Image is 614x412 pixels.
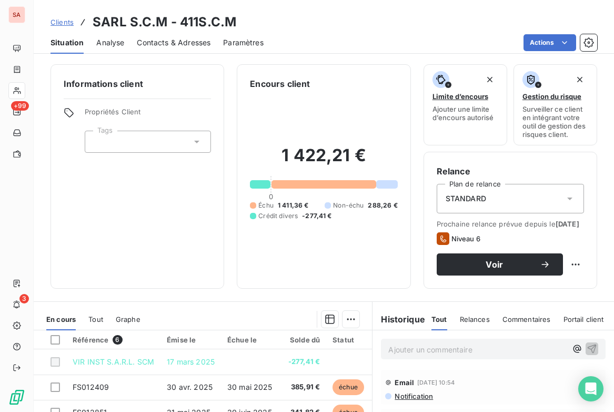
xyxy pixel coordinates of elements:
span: Crédit divers [258,211,298,221]
h6: Historique [373,313,425,326]
span: [DATE] [556,220,579,228]
div: Référence [73,335,154,345]
span: Niveau 6 [451,234,480,243]
div: SA [8,6,25,23]
h2: 1 422,21 € [250,145,397,176]
a: Clients [51,17,74,27]
span: FS012409 [73,382,109,391]
span: échue [333,379,364,395]
span: 0 [269,192,273,201]
span: Propriétés Client [85,107,211,122]
span: Non-échu [333,201,364,210]
div: Statut [333,336,378,344]
span: Contacts & Adresses [137,37,210,48]
span: Paramètres [223,37,264,48]
h3: SARL S.C.M - 411S.C.M [93,13,236,32]
span: Tout [431,315,447,323]
span: Notification [394,392,433,400]
span: [DATE] 10:54 [417,379,455,386]
span: Limite d’encours [432,92,488,101]
span: 30 avr. 2025 [167,382,213,391]
span: Relances [460,315,490,323]
span: Voir [449,260,540,269]
span: 288,26 € [368,201,397,210]
span: 3 [19,294,29,303]
div: Échue le [227,336,276,344]
span: -277,41 € [302,211,331,221]
span: STANDARD [446,193,486,204]
span: Clients [51,18,74,26]
span: Prochaine relance prévue depuis le [437,220,584,228]
div: Open Intercom Messenger [578,376,603,401]
span: 30 mai 2025 [227,382,273,391]
span: +99 [11,101,29,111]
span: VIR INST S.A.R.L. SCM [73,357,154,366]
span: 1 411,36 € [278,201,309,210]
span: 385,91 € [288,382,320,393]
input: Ajouter une valeur [94,137,102,146]
h6: Encours client [250,77,310,90]
span: Portail client [563,315,604,323]
button: Gestion du risqueSurveiller ce client en intégrant votre outil de gestion des risques client. [514,64,597,145]
span: Échu [258,201,274,210]
span: -277,41 € [288,357,320,367]
h6: Relance [437,165,584,178]
span: Graphe [116,315,140,323]
button: Actions [524,34,576,51]
span: Surveiller ce client en intégrant votre outil de gestion des risques client. [522,105,588,139]
div: Émise le [167,336,215,344]
img: Logo LeanPay [8,389,25,406]
h6: Informations client [64,77,211,90]
button: Voir [437,253,563,276]
span: 6 [113,335,122,345]
span: Email [395,378,414,387]
span: Commentaires [502,315,551,323]
span: 17 mars 2025 [167,357,215,366]
div: Solde dû [288,336,320,344]
span: Analyse [96,37,124,48]
span: En cours [46,315,76,323]
span: Gestion du risque [522,92,581,101]
span: Situation [51,37,84,48]
button: Limite d’encoursAjouter une limite d’encours autorisé [424,64,507,145]
span: Tout [88,315,103,323]
span: Ajouter une limite d’encours autorisé [432,105,498,122]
